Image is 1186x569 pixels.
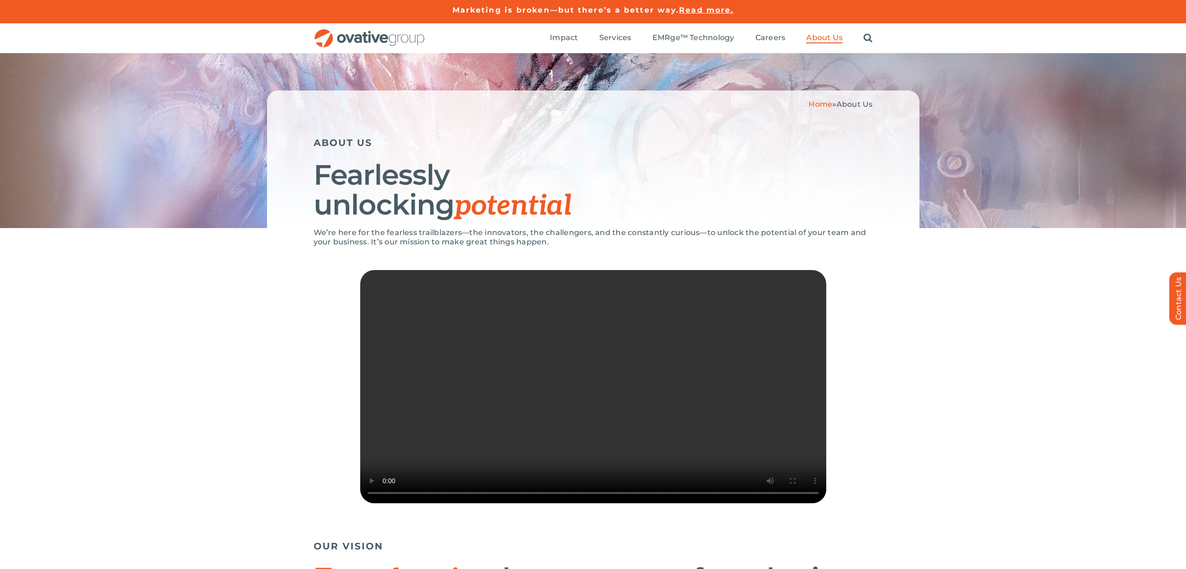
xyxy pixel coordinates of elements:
[809,100,832,109] a: Home
[452,6,679,14] a: Marketing is broken—but there’s a better way.
[836,100,873,109] span: About Us
[314,137,873,148] h5: ABOUT US
[809,100,872,109] span: »
[314,228,873,247] p: We’re here for the fearless trailblazers—the innovators, the challengers, and the constantly curi...
[360,270,826,503] video: Sorry, your browser doesn't support embedded videos.
[806,33,843,42] span: About Us
[755,33,786,42] span: Careers
[599,33,631,43] a: Services
[652,33,734,43] a: EMRge™ Technology
[550,33,578,43] a: Impact
[679,6,734,14] a: Read more.
[755,33,786,43] a: Careers
[599,33,631,42] span: Services
[806,33,843,43] a: About Us
[652,33,734,42] span: EMRge™ Technology
[314,541,873,552] h5: OUR VISION
[550,23,872,53] nav: Menu
[454,189,571,223] span: potential
[550,33,578,42] span: Impact
[314,160,873,221] h1: Fearlessly unlocking
[314,28,425,37] a: OG_Full_horizontal_RGB
[864,33,872,43] a: Search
